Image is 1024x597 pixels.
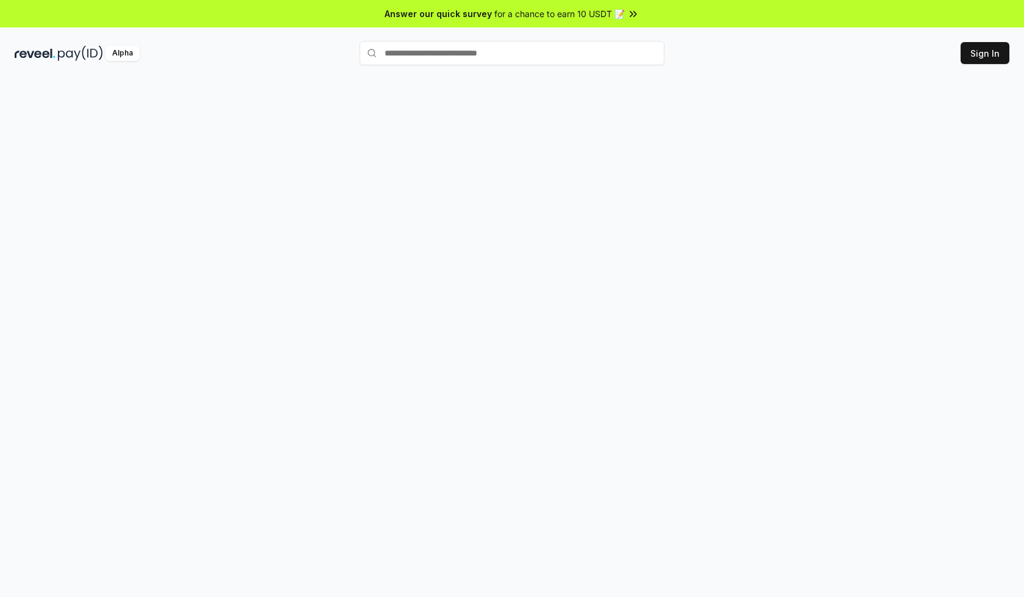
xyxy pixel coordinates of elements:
[961,42,1009,64] button: Sign In
[385,7,492,20] span: Answer our quick survey
[494,7,625,20] span: for a chance to earn 10 USDT 📝
[105,46,140,61] div: Alpha
[58,46,103,61] img: pay_id
[15,46,55,61] img: reveel_dark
